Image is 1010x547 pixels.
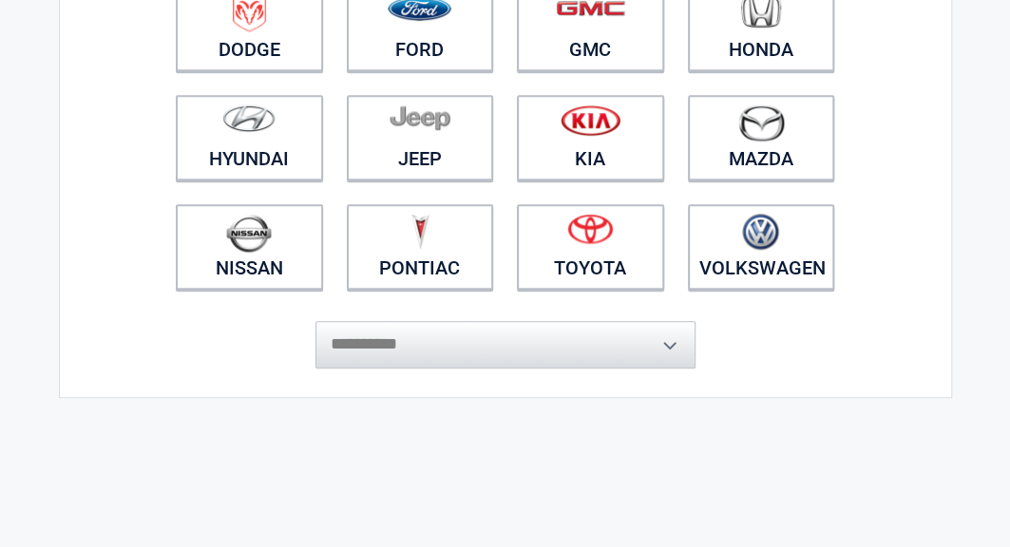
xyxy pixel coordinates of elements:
[410,214,429,250] img: pontiac
[222,104,276,132] img: hyundai
[742,214,779,251] img: volkswagen
[688,204,835,290] a: Volkswagen
[176,95,323,180] a: Hyundai
[226,214,272,253] img: nissan
[567,214,613,244] img: toyota
[561,104,620,136] img: kia
[517,95,664,180] a: Kia
[517,204,664,290] a: Toyota
[390,104,450,131] img: jeep
[176,204,323,290] a: Nissan
[347,95,494,180] a: Jeep
[347,204,494,290] a: Pontiac
[737,104,785,141] img: mazda
[688,95,835,180] a: Mazda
